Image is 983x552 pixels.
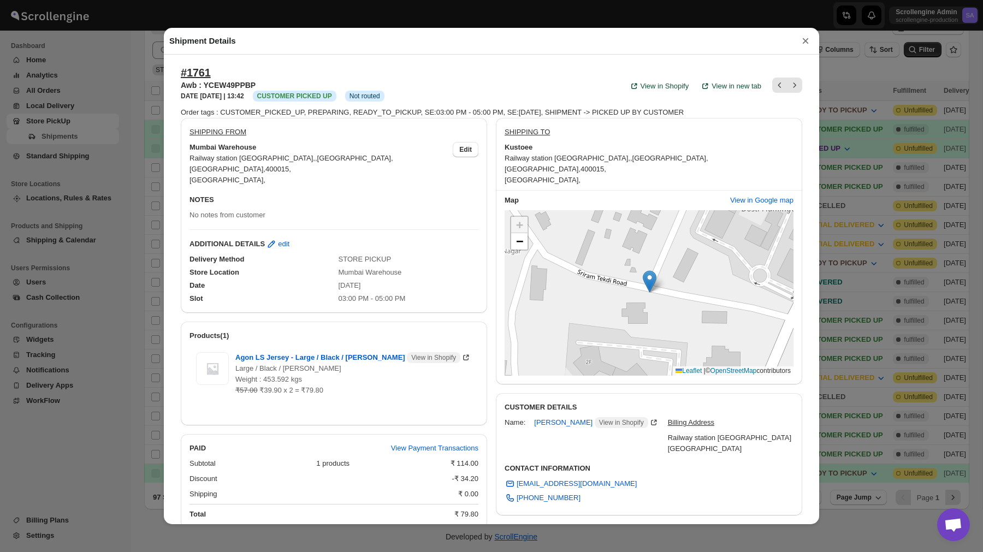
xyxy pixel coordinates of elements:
[265,165,291,173] span: 400015 ,
[534,417,648,428] span: [PERSON_NAME]
[190,154,315,162] span: Railway station [GEOGRAPHIC_DATA] ,
[339,268,402,276] span: Mumbai Warehouse
[190,473,443,484] div: Discount
[454,509,478,520] div: ₹ 79.80
[391,443,478,454] span: View Payment Transactions
[505,142,532,153] b: Kustoee
[339,255,392,263] span: STORE PICKUP
[190,489,449,500] div: Shipping
[724,192,800,209] button: View in Google map
[693,74,768,99] button: View in new tab
[710,367,757,375] a: OpenStreetMap
[498,489,587,507] a: [PHONE_NUMBER]
[190,176,265,184] span: [GEOGRAPHIC_DATA] ,
[190,281,205,289] span: Date
[235,375,302,383] span: Weight : 453.592 kgs
[505,402,793,413] h3: CUSTOMER DETAILS
[704,367,706,375] span: |
[350,92,380,100] span: Not routed
[622,74,696,99] a: View in Shopify
[630,154,632,162] span: ,
[505,176,581,184] span: [GEOGRAPHIC_DATA] ,
[169,35,236,46] h2: Shipment Details
[517,478,637,489] span: [EMAIL_ADDRESS][DOMAIN_NAME]
[235,386,258,394] strike: ₹57.00
[181,92,244,100] h3: DATE
[190,211,265,219] span: No notes from customer
[190,195,214,204] b: NOTES
[505,196,519,204] b: Map
[581,165,606,173] span: 400015 ,
[190,443,206,454] h2: PAID
[190,330,478,341] h2: Products(1)
[315,154,317,162] span: ,
[452,473,478,484] div: -₹ 34.20
[259,235,296,253] button: edit
[190,510,206,518] b: Total
[190,165,265,173] span: [GEOGRAPHIC_DATA] ,
[190,255,244,263] span: Delivery Method
[200,92,244,100] b: [DATE] | 13:42
[339,294,406,302] span: 03:00 PM - 05:00 PM
[797,33,814,49] button: ×
[599,418,644,427] span: View in Shopify
[787,78,802,93] button: Next
[772,78,787,93] button: Previous
[257,92,332,100] span: CUSTOMER PICKED UP
[278,239,289,250] span: edit
[453,142,478,157] button: Edit
[339,281,361,289] span: [DATE]
[937,508,970,541] a: Open chat
[772,78,802,93] nav: Pagination
[498,475,643,492] a: [EMAIL_ADDRESS][DOMAIN_NAME]
[730,195,793,206] span: View in Google map
[181,66,211,79] button: #1761
[190,239,265,250] b: ADDITIONAL DETAILS
[190,128,246,136] u: SHIPPING FROM
[632,154,708,162] span: [GEOGRAPHIC_DATA] ,
[235,364,341,372] span: Large / Black / [PERSON_NAME]
[517,492,581,503] span: [PHONE_NUMBER]
[190,458,307,469] div: Subtotal
[511,217,528,233] a: Zoom in
[316,458,441,469] div: 1 products
[643,270,656,293] img: Marker
[190,268,239,276] span: Store Location
[641,81,689,92] span: View in Shopify
[516,234,523,248] span: −
[534,418,659,426] a: [PERSON_NAME] View in Shopify
[190,294,203,302] span: Slot
[516,218,523,232] span: +
[505,417,525,428] div: Name:
[511,233,528,250] a: Zoom out
[451,458,478,469] div: ₹ 114.00
[384,440,485,457] button: View Payment Transactions
[673,366,793,376] div: © contributors
[458,489,478,500] div: ₹ 0.00
[190,142,256,153] b: Mumbai Warehouse
[181,80,384,91] h3: Awb : YCEW49PPBP
[181,107,802,118] div: Order tags : CUSTOMER_PICKED_UP, PREPARING, READY_TO_PICKUP, SE:03:00 PM - 05:00 PM, SE:[DATE], S...
[196,352,229,385] img: Item
[505,154,630,162] span: Railway station [GEOGRAPHIC_DATA] ,
[668,432,791,454] div: Railway station [GEOGRAPHIC_DATA] [GEOGRAPHIC_DATA]
[505,128,550,136] u: SHIPPING TO
[712,81,761,92] span: View in new tab
[505,165,581,173] span: [GEOGRAPHIC_DATA] ,
[411,353,456,362] span: View in Shopify
[317,154,393,162] span: [GEOGRAPHIC_DATA] ,
[258,386,323,394] span: ₹39.90 x 2 = ₹79.80
[668,418,714,426] u: Billing Address
[235,353,471,361] a: Agon LS Jersey - Large / Black / [PERSON_NAME] View in Shopify
[505,463,793,474] h3: CONTACT INFORMATION
[235,352,460,363] span: Agon LS Jersey - Large / Black / [PERSON_NAME]
[676,367,702,375] a: Leaflet
[459,145,472,154] span: Edit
